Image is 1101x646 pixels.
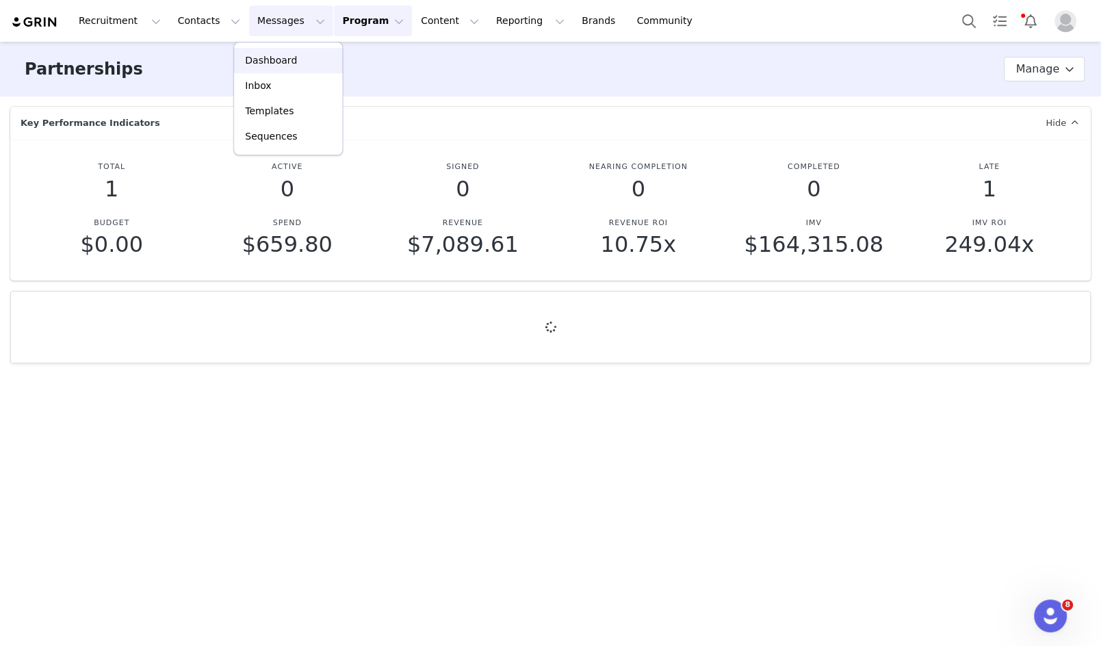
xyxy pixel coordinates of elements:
[11,16,59,29] img: grin logo
[910,232,1070,257] p: 249.04x
[1015,5,1046,36] button: Notifications
[383,161,543,173] p: Signed
[25,57,143,81] h3: Partnerships
[245,53,297,68] p: Dashboard
[1054,10,1076,32] img: placeholder-profile.jpg
[1015,61,1059,77] span: Manage
[559,218,718,229] p: Revenue ROI
[954,5,984,36] button: Search
[573,5,627,36] a: Brands
[245,104,294,118] p: Templates
[70,5,169,36] button: Recruitment
[17,116,170,130] div: Key Performance Indicators
[910,218,1070,229] p: IMV ROI
[985,5,1015,36] a: Tasks
[249,5,333,36] button: Messages
[407,231,519,257] span: $7,089.61
[32,218,192,229] p: Budget
[334,5,412,36] button: Program
[559,232,718,257] p: 10.75x
[910,161,1070,173] p: Late
[559,177,718,201] p: 0
[1062,599,1073,610] span: 8
[383,218,543,229] p: Revenue
[488,5,573,36] button: Reporting
[744,231,883,257] span: $164,315.08
[413,5,487,36] button: Content
[32,177,192,201] p: 1
[734,177,894,201] p: 0
[32,161,192,173] p: Total
[1046,10,1090,32] button: Profile
[208,218,367,229] p: Spend
[80,231,143,257] span: $0.00
[1034,599,1067,632] iframe: Intercom live chat
[910,177,1070,201] p: 1
[734,161,894,173] p: Completed
[629,5,707,36] a: Community
[1004,57,1085,81] button: Manage
[245,79,271,93] p: Inbox
[208,161,367,173] p: Active
[242,231,333,257] span: $659.80
[245,129,297,144] p: Sequences
[170,5,248,36] button: Contacts
[1037,107,1091,140] a: Hide
[734,218,894,229] p: IMV
[208,177,367,201] p: 0
[559,161,718,173] p: Nearing Completion
[383,177,543,201] p: 0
